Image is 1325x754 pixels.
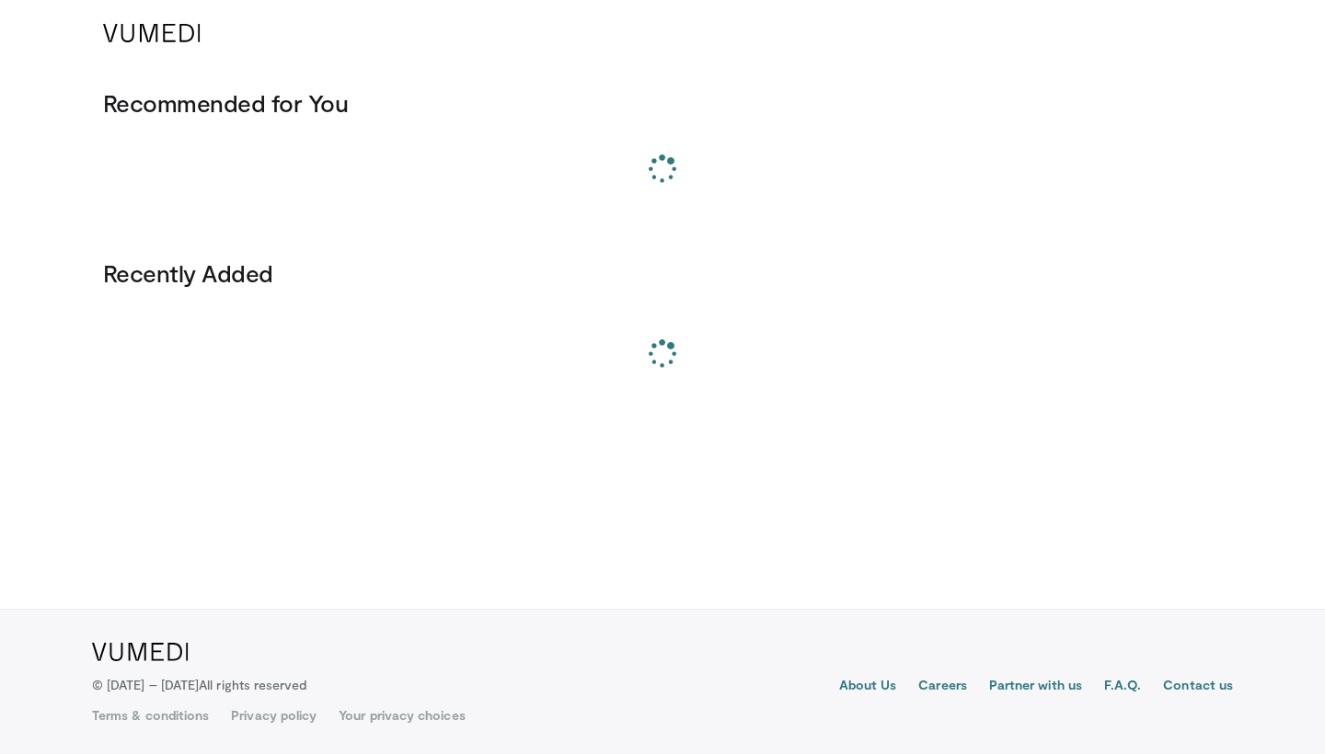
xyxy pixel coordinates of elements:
[339,706,465,725] a: Your privacy choices
[103,258,1222,288] h3: Recently Added
[92,706,209,725] a: Terms & conditions
[1104,676,1141,698] a: F.A.Q.
[103,24,201,42] img: VuMedi Logo
[103,88,1222,118] h3: Recommended for You
[1163,676,1233,698] a: Contact us
[989,676,1082,698] a: Partner with us
[92,676,307,694] p: © [DATE] – [DATE]
[231,706,317,725] a: Privacy policy
[918,676,967,698] a: Careers
[92,643,189,661] img: VuMedi Logo
[839,676,897,698] a: About Us
[199,677,306,692] span: All rights reserved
